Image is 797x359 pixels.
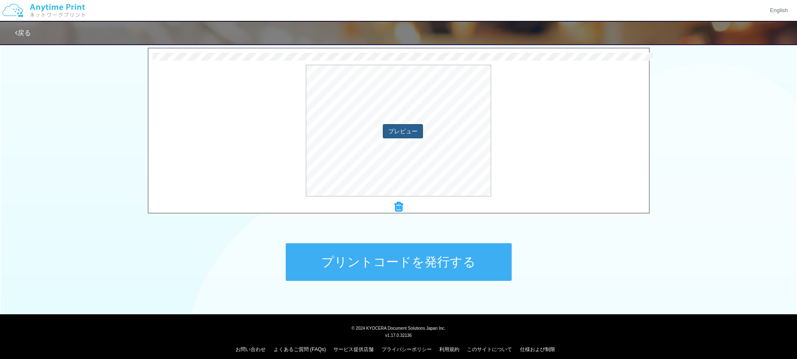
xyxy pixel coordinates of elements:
a: サービス提供店舗 [333,346,374,352]
a: 仕様および制限 [520,346,555,352]
a: 戻る [15,29,31,36]
a: このサイトについて [467,346,512,352]
span: © 2024 KYOCERA Document Solutions Japan Inc. [351,325,446,331]
a: お問い合わせ [236,346,266,352]
button: プレビュー [383,124,423,138]
a: 利用規約 [439,346,459,352]
a: よくあるご質問 (FAQs) [274,346,326,352]
span: v1.17.0.32136 [385,333,412,338]
button: プリントコードを発行する [286,243,512,281]
a: プライバシーポリシー [382,346,432,352]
